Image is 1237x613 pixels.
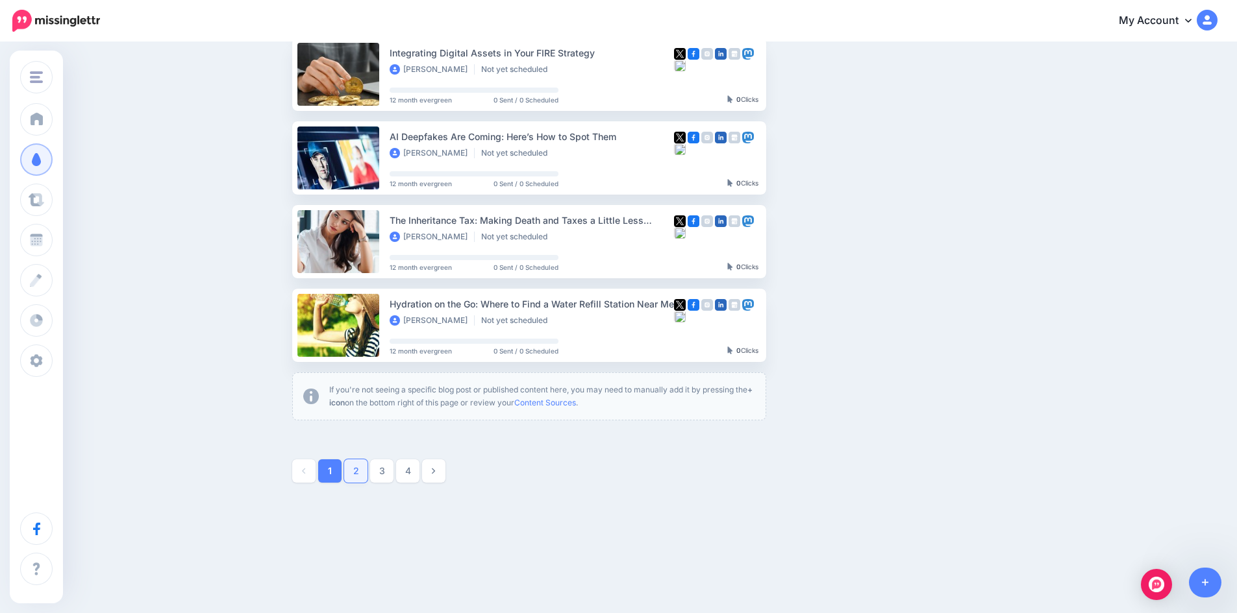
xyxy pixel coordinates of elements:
[390,348,452,354] span: 12 month evergreen
[12,10,100,32] img: Missinglettr
[674,60,686,71] img: bluesky-square.png
[727,180,758,187] div: Clicks
[736,95,741,103] b: 0
[715,215,727,227] img: linkedin-square.png
[688,299,699,311] img: facebook-square.png
[481,315,554,326] li: Not yet scheduled
[514,398,576,407] a: Content Sources
[715,48,727,60] img: linkedin-square.png
[481,148,554,158] li: Not yet scheduled
[390,232,475,242] li: [PERSON_NAME]
[674,48,686,60] img: twitter-square.png
[674,132,686,143] img: twitter-square.png
[736,179,741,187] b: 0
[674,143,686,155] img: bluesky-square.png
[390,180,452,187] span: 12 month evergreen
[727,95,733,103] img: pointer-grey-darker.png
[729,48,740,60] img: google_business-grey-square.png
[390,64,475,75] li: [PERSON_NAME]
[494,180,558,187] span: 0 Sent / 0 Scheduled
[715,132,727,143] img: linkedin-square.png
[494,264,558,270] span: 0 Sent / 0 Scheduled
[390,97,452,103] span: 12 month evergreen
[390,45,674,60] div: Integrating Digital Assets in Your FIRE Strategy
[701,215,713,227] img: instagram-grey-square.png
[370,459,394,483] a: 3
[674,311,686,322] img: bluesky-square.png
[390,315,475,326] li: [PERSON_NAME]
[736,346,741,354] b: 0
[329,385,753,407] b: + icon
[727,179,733,187] img: pointer-grey-darker.png
[344,459,368,483] a: 2
[688,132,699,143] img: facebook-square.png
[742,215,754,227] img: mastodon-square.png
[727,263,758,271] div: Clicks
[729,132,740,143] img: google_business-grey-square.png
[390,264,452,270] span: 12 month evergreen
[328,466,332,475] strong: 1
[30,71,43,83] img: menu.png
[481,232,554,242] li: Not yet scheduled
[303,389,319,404] img: info-circle-grey.png
[390,296,674,311] div: Hydration on the Go: Where to Find a Water Refill Station Near Me
[701,132,713,143] img: instagram-grey-square.png
[390,213,674,228] div: The Inheritance Tax: Making Death and Taxes a Little Less Certain
[494,348,558,354] span: 0 Sent / 0 Scheduled
[727,96,758,104] div: Clicks
[1141,569,1172,600] div: Open Intercom Messenger
[742,48,754,60] img: mastodon-square.png
[390,148,475,158] li: [PERSON_NAME]
[701,299,713,311] img: instagram-grey-square.png
[494,97,558,103] span: 0 Sent / 0 Scheduled
[729,215,740,227] img: google_business-grey-square.png
[701,48,713,60] img: instagram-grey-square.png
[481,64,554,75] li: Not yet scheduled
[674,299,686,311] img: twitter-square.png
[715,299,727,311] img: linkedin-square.png
[1106,5,1218,37] a: My Account
[688,48,699,60] img: facebook-square.png
[742,299,754,311] img: mastodon-square.png
[729,299,740,311] img: google_business-grey-square.png
[390,129,674,144] div: AI Deepfakes Are Coming: Here’s How to Spot Them
[727,347,758,355] div: Clicks
[674,215,686,227] img: twitter-square.png
[329,383,755,409] p: If you're not seeing a specific blog post or published content here, you may need to manually add...
[736,263,741,270] b: 0
[674,227,686,239] img: bluesky-square.png
[742,132,754,143] img: mastodon-square.png
[688,215,699,227] img: facebook-square.png
[727,263,733,270] img: pointer-grey-darker.png
[396,459,419,483] a: 4
[727,346,733,354] img: pointer-grey-darker.png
